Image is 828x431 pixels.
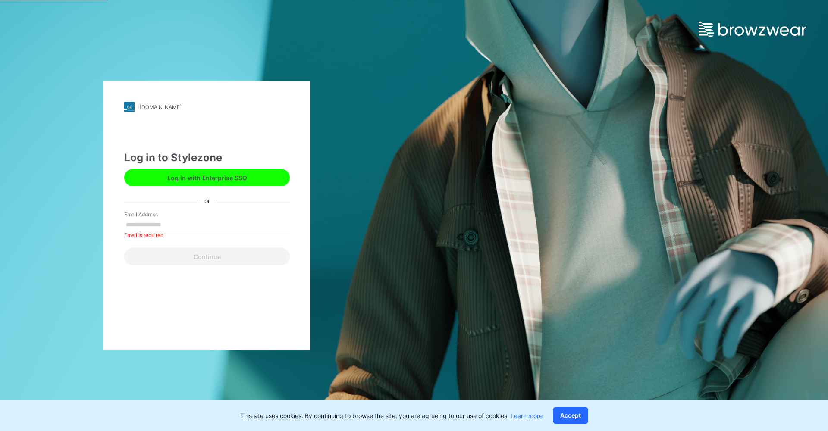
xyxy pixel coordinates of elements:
[124,102,135,112] img: stylezone-logo.562084cfcfab977791bfbf7441f1a819.svg
[124,169,290,186] button: Log in with Enterprise SSO
[124,102,290,112] a: [DOMAIN_NAME]
[198,196,217,205] div: or
[124,231,290,239] div: Email is required
[240,411,543,420] p: This site uses cookies. By continuing to browse the site, you are agreeing to our use of cookies.
[699,22,806,37] img: browzwear-logo.e42bd6dac1945053ebaf764b6aa21510.svg
[553,407,588,424] button: Accept
[124,150,290,166] div: Log in to Stylezone
[511,412,543,419] a: Learn more
[124,211,185,219] label: Email Address
[140,104,182,110] div: [DOMAIN_NAME]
